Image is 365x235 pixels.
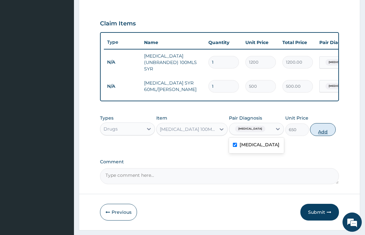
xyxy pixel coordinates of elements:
td: N/A [104,80,141,92]
label: Pair Diagnosis [229,115,262,121]
th: Total Price [279,36,316,49]
label: [MEDICAL_DATA] [240,141,279,148]
td: N/A [104,56,141,68]
button: Add [310,123,336,136]
textarea: Type your message and hit 'Enter' [3,162,123,185]
button: Previous [100,204,137,221]
th: Type [104,36,141,48]
th: Quantity [205,36,242,49]
th: Unit Price [242,36,279,49]
td: [MEDICAL_DATA] SYR 60ML/[PERSON_NAME] [141,77,205,96]
span: [MEDICAL_DATA] [235,126,265,132]
th: Name [141,36,205,49]
div: Chat with us now [33,36,108,44]
label: Comment [100,159,339,165]
label: Item [156,115,167,121]
span: [MEDICAL_DATA] [325,59,356,66]
div: [MEDICAL_DATA] 100ML SYRUP/BOTTLE [160,126,217,132]
span: [MEDICAL_DATA] [325,83,356,89]
div: Drugs [104,126,118,132]
div: Minimize live chat window [105,3,121,19]
button: Submit [300,204,339,221]
td: [MEDICAL_DATA] (UNBRANDED) 100MLS SYR [141,50,205,75]
label: Unit Price [285,115,308,121]
label: Types [100,115,114,121]
h3: Claim Items [100,20,136,27]
img: d_794563401_company_1708531726252_794563401 [12,32,26,48]
span: We're online! [37,74,89,139]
